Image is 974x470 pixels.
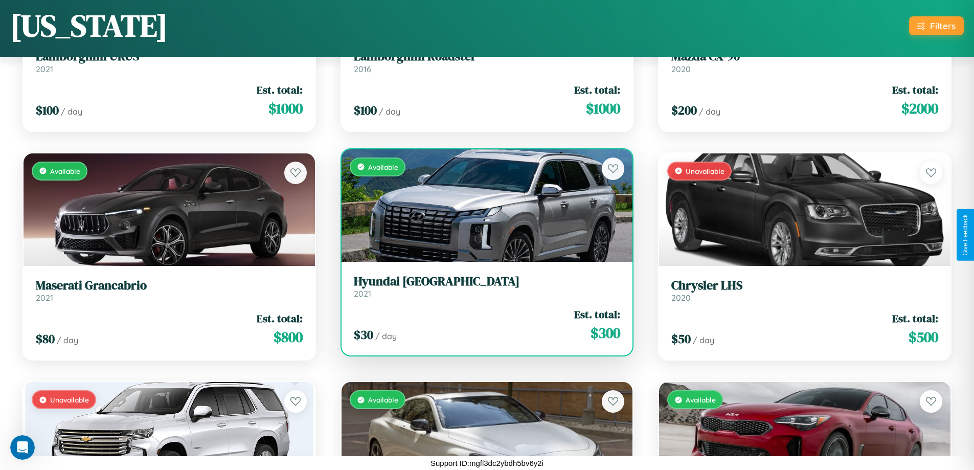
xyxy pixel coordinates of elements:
[574,82,620,97] span: Est. total:
[375,331,397,341] span: / day
[36,102,59,119] span: $ 100
[354,64,371,74] span: 2016
[892,82,938,97] span: Est. total:
[36,278,303,303] a: Maserati Grancabrio2021
[962,214,969,256] div: Give Feedback
[354,274,621,299] a: Hyundai [GEOGRAPHIC_DATA]2021
[693,335,714,345] span: / day
[36,293,53,303] span: 2021
[686,167,724,175] span: Unavailable
[36,49,303,74] a: Lamborghini URUS2021
[671,49,938,64] h3: Mazda CX-90
[257,311,303,326] span: Est. total:
[901,98,938,119] span: $ 2000
[379,106,400,117] span: / day
[930,20,956,31] div: Filters
[257,82,303,97] span: Est. total:
[36,278,303,293] h3: Maserati Grancabrio
[50,395,89,404] span: Unavailable
[671,278,938,303] a: Chrysler LHS2020
[671,293,691,303] span: 2020
[699,106,720,117] span: / day
[591,323,620,343] span: $ 300
[10,5,168,47] h1: [US_STATE]
[671,278,938,293] h3: Chrysler LHS
[368,163,398,171] span: Available
[274,327,303,347] span: $ 800
[36,49,303,64] h3: Lamborghini URUS
[671,64,691,74] span: 2020
[686,395,716,404] span: Available
[574,307,620,322] span: Est. total:
[50,167,80,175] span: Available
[671,49,938,74] a: Mazda CX-902020
[268,98,303,119] span: $ 1000
[354,49,621,64] h3: Lamborghini Roadster
[354,326,373,343] span: $ 30
[57,335,78,345] span: / day
[36,330,55,347] span: $ 80
[354,274,621,289] h3: Hyundai [GEOGRAPHIC_DATA]
[431,456,543,470] p: Support ID: mgfl3dc2ybdh5bv6y2i
[354,49,621,74] a: Lamborghini Roadster2016
[671,102,697,119] span: $ 200
[36,64,53,74] span: 2021
[892,311,938,326] span: Est. total:
[671,330,691,347] span: $ 50
[909,16,964,35] button: Filters
[909,327,938,347] span: $ 500
[354,102,377,119] span: $ 100
[61,106,82,117] span: / day
[368,395,398,404] span: Available
[354,288,371,299] span: 2021
[10,435,35,460] iframe: Intercom live chat
[586,98,620,119] span: $ 1000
